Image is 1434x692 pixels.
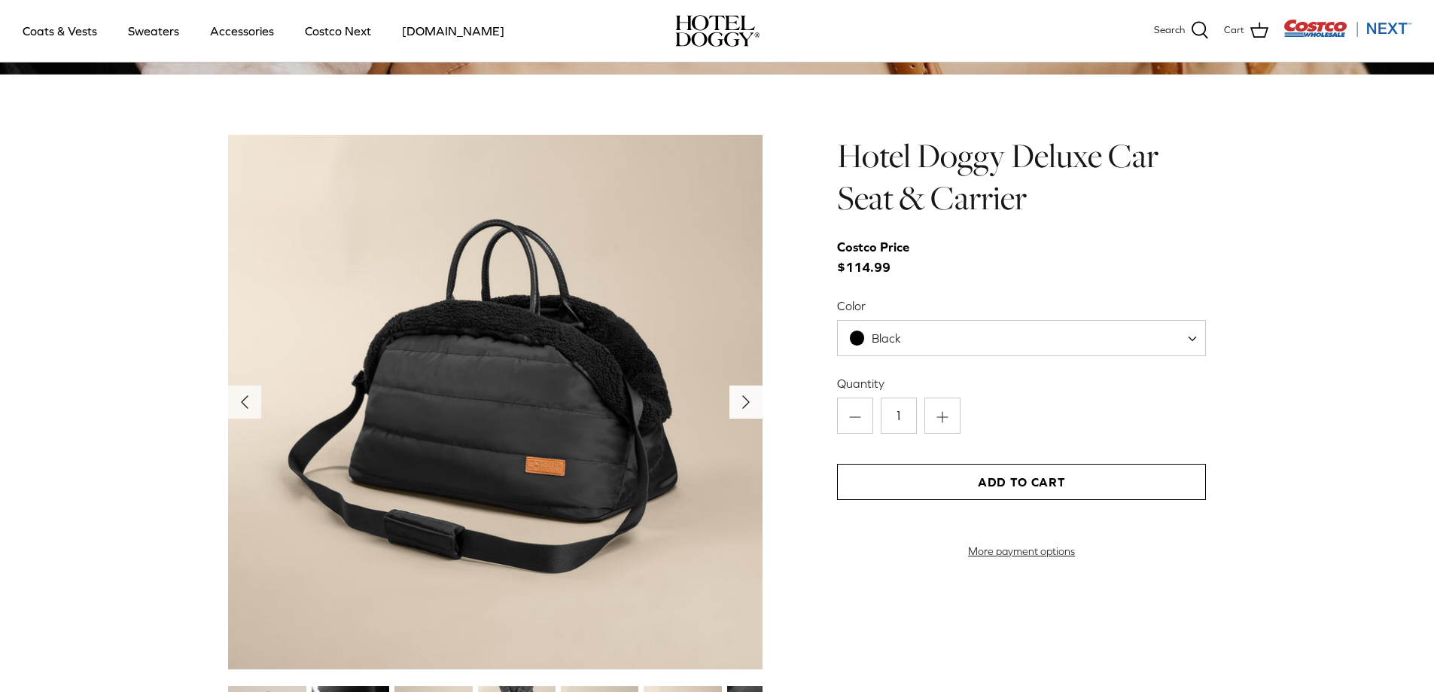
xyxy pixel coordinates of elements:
span: Search [1154,23,1185,38]
img: Costco Next [1283,19,1411,38]
a: [DOMAIN_NAME] [388,5,518,56]
span: $114.99 [837,237,924,278]
h1: Hotel Doggy Deluxe Car Seat & Carrier [837,135,1206,220]
input: Quantity [881,398,917,434]
label: Color [837,297,1206,314]
a: Coats & Vests [9,5,111,56]
a: Sweaters [114,5,193,56]
a: Cart [1224,21,1268,41]
span: Black [837,320,1206,356]
a: hoteldoggy.com hoteldoggycom [675,15,760,47]
button: Add to Cart [837,464,1206,500]
label: Quantity [837,375,1206,392]
button: Next [729,386,763,419]
a: Costco Next [291,5,385,56]
span: Cart [1224,23,1244,38]
span: Black [872,331,901,345]
img: hoteldoggycom [675,15,760,47]
div: Costco Price [837,237,909,258]
button: Previous [228,386,261,419]
a: Accessories [196,5,288,56]
a: Visit Costco Next [1283,29,1411,40]
span: Black [838,331,931,346]
a: Search [1154,21,1209,41]
a: More payment options [837,545,1206,558]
